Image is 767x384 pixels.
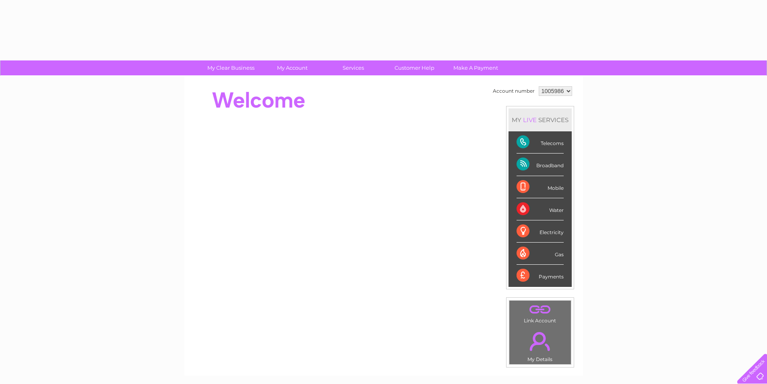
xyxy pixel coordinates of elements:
a: Customer Help [381,60,448,75]
div: Payments [517,265,564,286]
a: My Clear Business [198,60,264,75]
a: My Account [259,60,325,75]
a: . [511,303,569,317]
td: Link Account [509,300,571,326]
div: Broadband [517,154,564,176]
div: Electricity [517,220,564,243]
div: LIVE [521,116,538,124]
td: My Details [509,325,571,365]
td: Account number [491,84,537,98]
div: Mobile [517,176,564,198]
a: Make A Payment [442,60,509,75]
div: MY SERVICES [509,108,572,131]
a: . [511,327,569,355]
a: Services [320,60,387,75]
div: Water [517,198,564,220]
div: Telecoms [517,131,564,154]
div: Gas [517,243,564,265]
